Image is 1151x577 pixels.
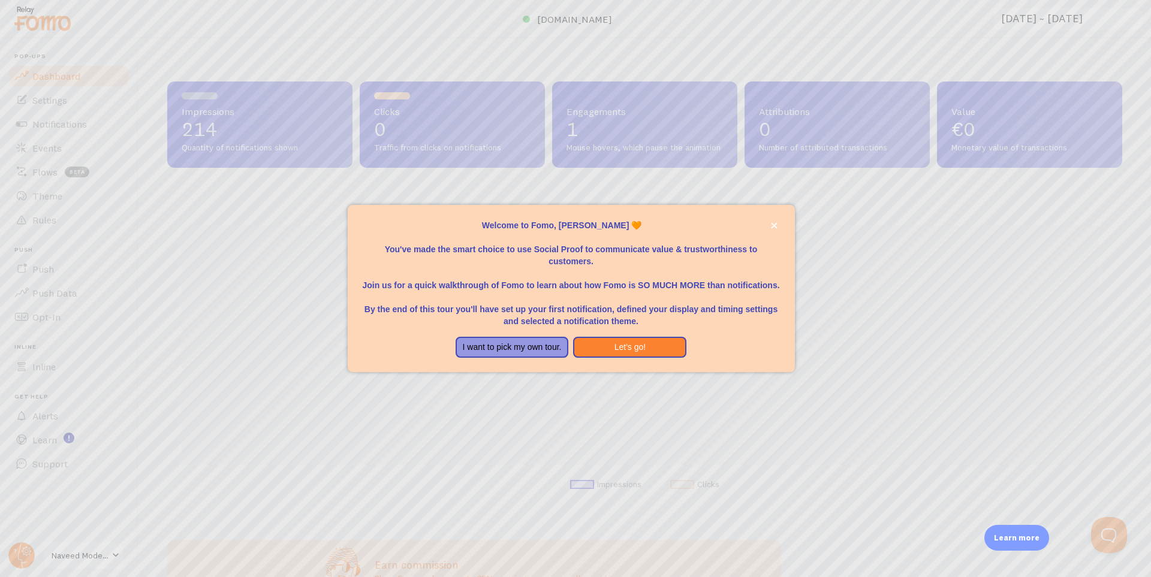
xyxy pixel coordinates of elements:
div: Welcome to Fomo, Tanveer Muhammad 🧡You&amp;#39;ve made the smart choice to use Social Proof to co... [348,205,795,373]
div: Learn more [984,525,1049,551]
button: I want to pick my own tour. [456,337,569,358]
p: Learn more [994,532,1039,543]
p: You've made the smart choice to use Social Proof to communicate value & trustworthiness to custom... [362,231,781,267]
p: Join us for a quick walkthrough of Fomo to learn about how Fomo is SO MUCH MORE than notifications. [362,267,781,291]
p: Welcome to Fomo, [PERSON_NAME] 🧡 [362,219,781,231]
button: close, [768,219,781,232]
p: By the end of this tour you'll have set up your first notification, defined your display and timi... [362,291,781,327]
button: Let's go! [573,337,686,358]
